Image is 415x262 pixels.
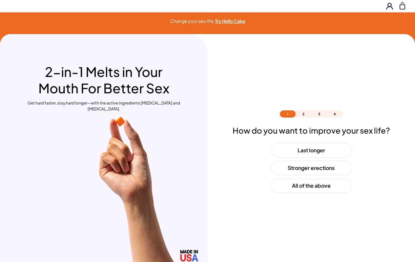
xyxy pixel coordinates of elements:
li: 2 [296,110,311,118]
h2: How do you want to improve your sex life? [233,125,390,135]
button: All of the above [271,178,352,193]
h1: 2-in-1 Melts in Your Mouth For Better Sex [27,64,180,97]
p: Get hard faster, stay hard longer—with the active ingredients [MEDICAL_DATA] and [MEDICAL_DATA]. [27,100,180,112]
li: 1 [280,110,296,118]
a: Try Hello Cake [215,18,245,24]
button: Stronger erections [271,161,352,175]
li: 4 [327,110,343,118]
li: 3 [311,110,327,118]
button: Last longer [271,143,352,158]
